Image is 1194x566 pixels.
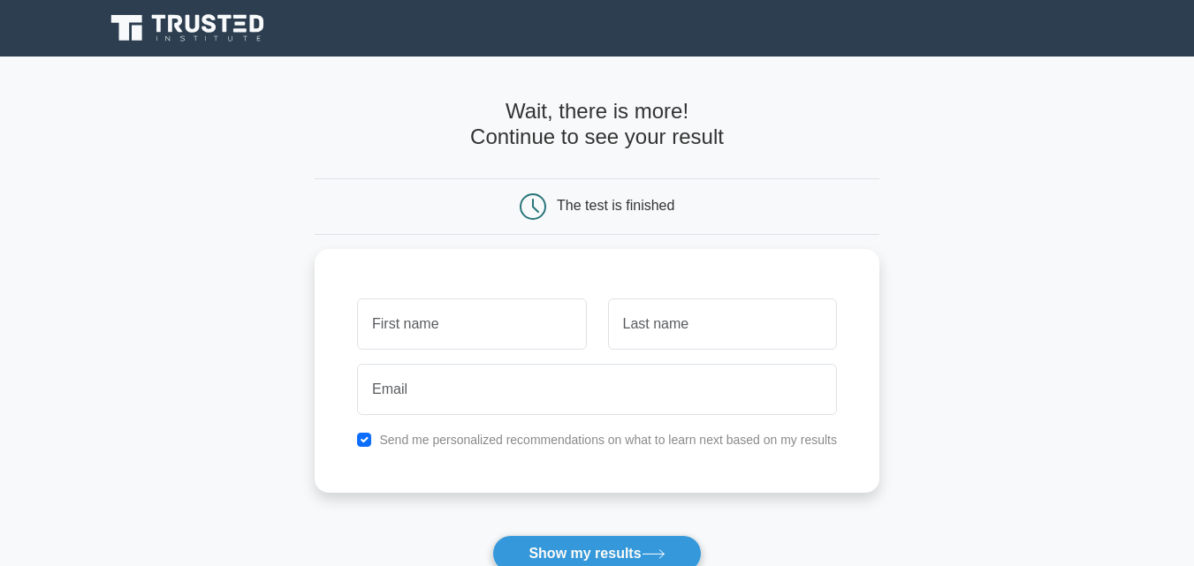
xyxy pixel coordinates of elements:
input: First name [357,298,586,350]
label: Send me personalized recommendations on what to learn next based on my results [379,433,837,447]
div: The test is finished [557,198,674,213]
h4: Wait, there is more! Continue to see your result [315,99,879,150]
input: Last name [608,298,837,350]
input: Email [357,364,837,415]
